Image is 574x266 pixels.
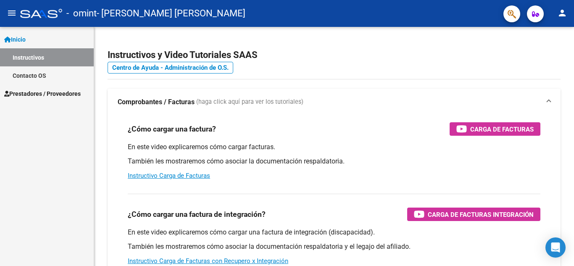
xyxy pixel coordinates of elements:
h2: Instructivos y Video Tutoriales SAAS [108,47,561,63]
span: Prestadores / Proveedores [4,89,81,98]
div: Open Intercom Messenger [545,237,566,258]
mat-icon: person [557,8,567,18]
p: En este video explicaremos cómo cargar una factura de integración (discapacidad). [128,228,540,237]
mat-expansion-panel-header: Comprobantes / Facturas (haga click aquí para ver los tutoriales) [108,89,561,116]
p: También les mostraremos cómo asociar la documentación respaldatoria. [128,157,540,166]
h3: ¿Cómo cargar una factura de integración? [128,208,266,220]
span: Carga de Facturas Integración [428,209,534,220]
p: En este video explicaremos cómo cargar facturas. [128,142,540,152]
button: Carga de Facturas Integración [407,208,540,221]
button: Carga de Facturas [450,122,540,136]
h3: ¿Cómo cargar una factura? [128,123,216,135]
a: Centro de Ayuda - Administración de O.S. [108,62,233,74]
span: (haga click aquí para ver los tutoriales) [196,97,303,107]
span: - omint [66,4,97,23]
p: También les mostraremos cómo asociar la documentación respaldatoria y el legajo del afiliado. [128,242,540,251]
strong: Comprobantes / Facturas [118,97,195,107]
a: Instructivo Carga de Facturas [128,172,210,179]
span: - [PERSON_NAME] [PERSON_NAME] [97,4,245,23]
mat-icon: menu [7,8,17,18]
span: Inicio [4,35,26,44]
a: Instructivo Carga de Facturas con Recupero x Integración [128,257,288,265]
span: Carga de Facturas [470,124,534,134]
